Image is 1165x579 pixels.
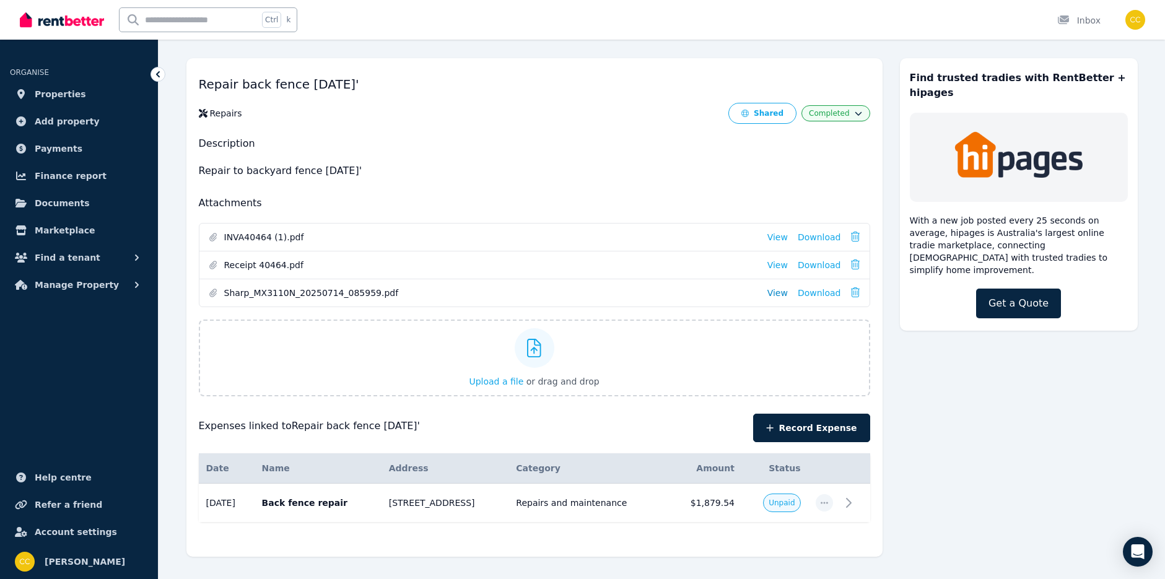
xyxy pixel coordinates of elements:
th: Category [508,453,667,484]
span: Properties [35,87,86,102]
span: Manage Property [35,277,119,292]
th: Status [742,453,808,484]
h2: Attachments [199,196,870,211]
a: Download [798,231,841,243]
img: Cameron Clark [15,552,35,572]
div: Inbox [1057,14,1101,27]
a: Properties [10,82,148,107]
a: Payments [10,136,148,161]
a: Download [798,287,841,299]
img: Cameron Clark [1125,10,1145,30]
h3: Find trusted tradies with RentBetter + hipages [910,71,1128,100]
img: Trades & Maintenance [953,124,1084,186]
a: Refer a friend [10,492,148,517]
span: ORGANISE [10,68,49,77]
span: k [286,15,290,25]
h1: Repair back fence [DATE]' [199,71,870,98]
div: Shared [754,109,783,118]
button: Record Expense [753,414,870,442]
p: Repair to backyard fence [DATE]' [199,159,870,183]
button: Shared [728,103,796,124]
a: View [767,259,788,271]
th: Date [199,453,255,484]
a: Marketplace [10,218,148,243]
img: RentBetter [20,11,104,29]
button: Manage Property [10,272,148,297]
span: Upload a file [469,377,523,386]
a: Add property [10,109,148,134]
h4: Expenses linked to Repair back fence [DATE]' [199,419,870,433]
div: Open Intercom Messenger [1123,537,1153,567]
span: or drag and drop [526,377,600,386]
a: View [767,287,788,299]
button: Completed [809,108,862,118]
a: Help centre [10,465,148,490]
th: Name [255,453,382,484]
span: Sharp_MX3110N_20250714_085959.pdf [224,287,757,299]
span: Help centre [35,470,92,485]
a: Documents [10,191,148,215]
h2: Description [199,136,870,151]
span: Account settings [35,525,117,539]
span: Find a tenant [35,250,100,265]
td: [STREET_ADDRESS] [382,484,509,523]
span: Documents [35,196,90,211]
p: Back fence repair [262,497,374,509]
a: Finance report [10,163,148,188]
span: Ctrl [262,12,281,28]
td: [DATE] [199,484,255,523]
a: Download [798,259,841,271]
span: Refer a friend [35,497,102,512]
span: [PERSON_NAME] [45,554,125,569]
span: INVA40464 (1).pdf [224,231,757,243]
td: Repairs and maintenance [508,484,667,523]
span: Completed [809,108,849,118]
button: Find a tenant [10,245,148,270]
span: Marketplace [35,223,95,238]
button: Upload a file or drag and drop [469,375,599,388]
span: Payments [35,141,82,156]
span: Add property [35,114,100,129]
span: Unpaid [769,498,795,508]
a: Get a Quote [976,289,1061,318]
div: Repairs [210,107,242,120]
a: Account settings [10,520,148,544]
span: Finance report [35,168,107,183]
p: With a new job posted every 25 seconds on average, hipages is Australia's largest online tradie m... [910,214,1128,276]
a: View [767,231,788,243]
td: $1,879.54 [668,484,742,523]
th: Amount [668,453,742,484]
th: Address [382,453,509,484]
span: Receipt 40464.pdf [224,259,757,271]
